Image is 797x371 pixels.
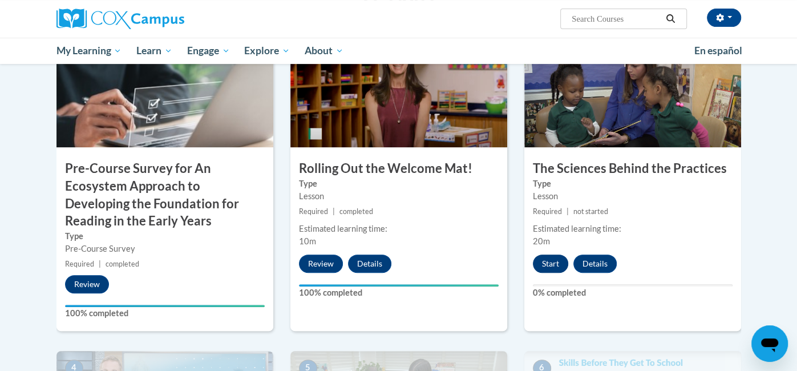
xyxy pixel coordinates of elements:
span: En español [694,45,742,57]
img: Course Image [56,33,273,147]
iframe: Button to launch messaging window [751,325,788,362]
a: Explore [237,38,297,64]
label: Type [65,230,265,243]
div: Lesson [299,190,499,203]
div: Pre-Course Survey [65,243,265,255]
a: Engage [180,38,237,64]
button: Start [533,255,568,273]
label: 100% completed [299,287,499,299]
a: Learn [129,38,180,64]
span: My Learning [56,44,122,58]
img: Course Image [524,33,741,147]
span: | [333,207,335,216]
div: Main menu [39,38,758,64]
span: Explore [244,44,290,58]
img: Cox Campus [56,9,184,29]
span: not started [573,207,608,216]
label: Type [533,178,733,190]
button: Search [662,12,679,26]
input: Search Courses [571,12,662,26]
img: Course Image [290,33,507,147]
button: Details [573,255,617,273]
span: Engage [187,44,230,58]
a: My Learning [49,38,130,64]
a: En español [687,39,750,63]
span: About [305,44,343,58]
span: Learn [136,44,172,58]
a: About [297,38,351,64]
div: Estimated learning time: [533,223,733,235]
span: 10m [299,236,316,246]
label: 0% completed [533,287,733,299]
div: Your progress [299,284,499,287]
span: completed [106,260,139,268]
button: Details [348,255,391,273]
span: 20m [533,236,550,246]
span: Required [299,207,328,216]
h3: Pre-Course Survey for An Ecosystem Approach to Developing the Foundation for Reading in the Early... [56,160,273,230]
label: 100% completed [65,307,265,320]
span: Required [533,207,562,216]
span: | [567,207,569,216]
div: Estimated learning time: [299,223,499,235]
h3: The Sciences Behind the Practices [524,160,741,178]
h3: Rolling Out the Welcome Mat! [290,160,507,178]
button: Account Settings [707,9,741,27]
div: Lesson [533,190,733,203]
label: Type [299,178,499,190]
div: Your progress [65,305,265,307]
a: Cox Campus [56,9,273,29]
button: Review [65,275,109,293]
span: completed [339,207,373,216]
span: | [99,260,101,268]
button: Review [299,255,343,273]
span: Required [65,260,94,268]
